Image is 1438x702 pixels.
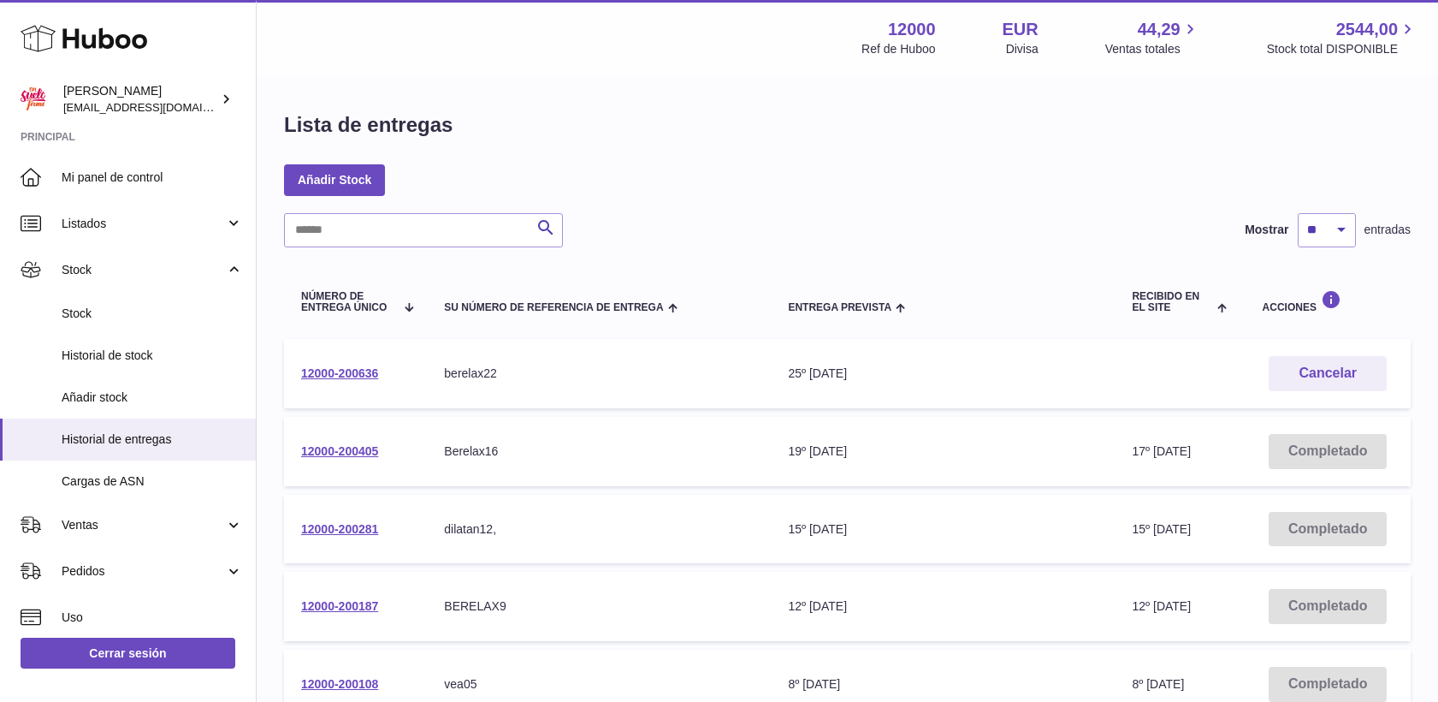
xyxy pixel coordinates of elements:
[788,443,1098,460] div: 19º [DATE]
[63,83,217,116] div: [PERSON_NAME]
[62,431,243,448] span: Historial de entregas
[1132,599,1191,613] span: 12º [DATE]
[444,366,754,382] div: berelax22
[301,522,378,536] a: 12000-200281
[62,262,225,278] span: Stock
[1245,222,1288,238] label: Mostrar
[788,366,1098,382] div: 25º [DATE]
[1132,444,1191,458] span: 17º [DATE]
[1003,18,1039,41] strong: EUR
[444,676,754,693] div: vea05
[444,598,754,615] div: BERELAX9
[788,521,1098,538] div: 15º [DATE]
[301,444,378,458] a: 12000-200405
[1267,18,1417,57] a: 2544,00 Stock total DISPONIBLE
[1132,522,1191,536] span: 15º [DATE]
[444,521,754,538] div: dilatan12,
[861,41,935,57] div: Ref de Huboo
[62,610,243,626] span: Uso
[62,390,243,406] span: Añadir stock
[1006,41,1039,57] div: Divisa
[1132,291,1213,313] span: Recibido en el site
[1263,290,1394,313] div: Acciones
[62,473,243,490] span: Cargas de ASN
[1364,222,1411,238] span: entradas
[1132,677,1184,691] span: 8º [DATE]
[62,170,243,186] span: Mi panel de control
[301,291,395,313] span: Número de entrega único
[63,100,252,114] span: [EMAIL_ADDRESS][DOMAIN_NAME]
[62,563,225,580] span: Pedidos
[62,517,225,533] span: Ventas
[1105,41,1200,57] span: Ventas totales
[1105,18,1200,57] a: 44,29 Ventas totales
[62,216,225,232] span: Listados
[1336,18,1398,41] span: 2544,00
[788,598,1098,615] div: 12º [DATE]
[788,302,891,313] span: Entrega prevista
[21,86,46,112] img: mar@ensuelofirme.com
[444,443,754,460] div: Berelax16
[301,677,378,691] a: 12000-200108
[1269,356,1387,391] button: Cancelar
[284,164,385,195] a: Añadir Stock
[62,306,243,322] span: Stock
[1267,41,1417,57] span: Stock total DISPONIBLE
[788,676,1098,693] div: 8º [DATE]
[444,302,663,313] span: Su número de referencia de entrega
[301,366,378,380] a: 12000-200636
[284,111,453,139] h1: Lista de entregas
[1138,18,1181,41] span: 44,29
[62,348,243,364] span: Historial de stock
[21,638,235,669] a: Cerrar sesión
[888,18,936,41] strong: 12000
[301,599,378,613] a: 12000-200187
